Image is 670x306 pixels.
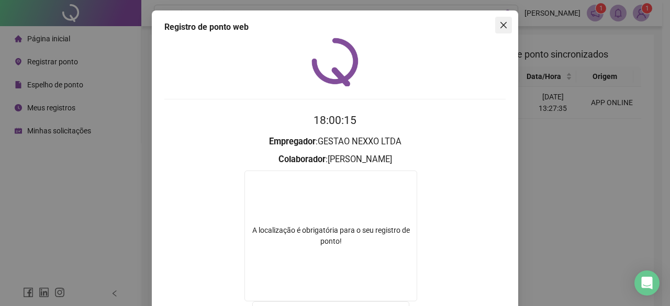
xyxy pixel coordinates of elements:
strong: Empregador [269,137,316,146]
div: A localização é obrigatória para o seu registro de ponto! [245,225,417,247]
time: 18:00:15 [314,114,356,127]
h3: : GESTAO NEXXO LTDA [164,135,506,149]
div: Registro de ponto web [164,21,506,33]
strong: Colaborador [278,154,326,164]
img: QRPoint [311,38,359,86]
button: Close [495,17,512,33]
div: Open Intercom Messenger [634,270,660,296]
h3: : [PERSON_NAME] [164,153,506,166]
span: close [499,21,508,29]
